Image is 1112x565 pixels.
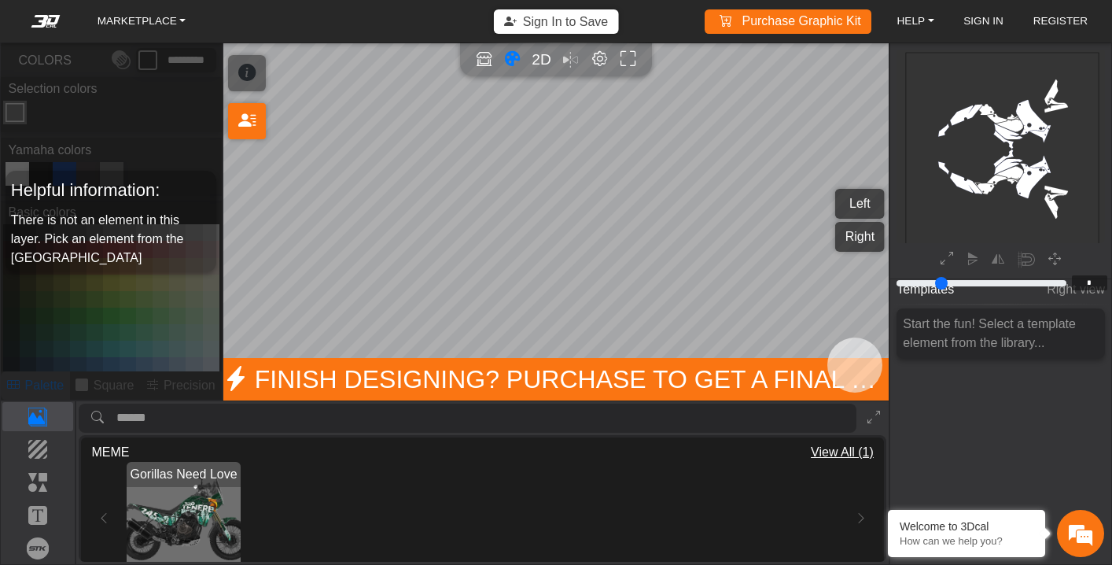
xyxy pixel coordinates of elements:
span: 2D [532,51,551,68]
span: We're online! [91,164,217,314]
input: search asset [116,404,856,433]
div: Articles [202,423,300,472]
button: Full screen [617,49,640,72]
a: REGISTER [1027,10,1095,32]
button: Pan [1042,248,1066,272]
button: Right [835,222,885,252]
a: SIGN IN [957,10,1010,32]
a: Purchase Graphic Kit [709,9,867,34]
div: Minimize live chat window [258,8,296,46]
p: How can we help you? [900,535,1033,547]
button: Sign In to Save [494,9,619,34]
span: Gorillas Need Love [127,465,239,484]
span: MEME [91,443,129,462]
span: There is not an element in this layer. Pick an element from the [GEOGRAPHIC_DATA] [11,213,184,264]
span: View All (1) [811,443,874,462]
a: MARKETPLACE [91,10,193,32]
button: Editor settings [588,49,611,72]
span: Start the fun! Select a template element from the library... [903,317,1076,349]
a: HELP [891,10,941,32]
span: Conversation [8,451,105,462]
textarea: Type your message and hit 'Enter' [8,368,300,423]
div: FAQs [105,423,203,472]
button: Color tool [501,49,524,72]
div: Chat with us now [105,83,288,103]
button: 2D [530,49,553,72]
div: Welcome to 3Dcal [900,520,1033,533]
button: Expand Library [861,404,886,433]
button: Open in Showroom [473,49,495,72]
h5: Helpful information: [11,176,212,205]
button: Expand 2D editor [935,248,959,272]
div: Navigation go back [17,81,41,105]
span: Finish Designing? Purchase to get a final review [223,358,889,401]
button: Left [835,189,885,219]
